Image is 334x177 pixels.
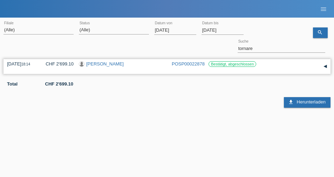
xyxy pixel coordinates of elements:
b: Total [7,81,18,87]
div: CHF 2'699.10 [40,61,74,67]
i: search [317,30,323,35]
a: POSP00022878 [172,61,205,67]
a: download Herunterladen [284,97,330,108]
b: CHF 2'699.10 [45,81,73,87]
span: Herunterladen [297,99,326,105]
div: auf-/zuklappen [320,61,330,72]
i: download [288,99,294,105]
a: search [313,27,328,38]
span: 18:14 [21,62,30,66]
a: menu [316,7,330,11]
label: Bestätigt, abgeschlossen [209,61,256,67]
i: menu [320,6,327,13]
a: [PERSON_NAME] [86,61,124,67]
div: [DATE] [7,61,35,67]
